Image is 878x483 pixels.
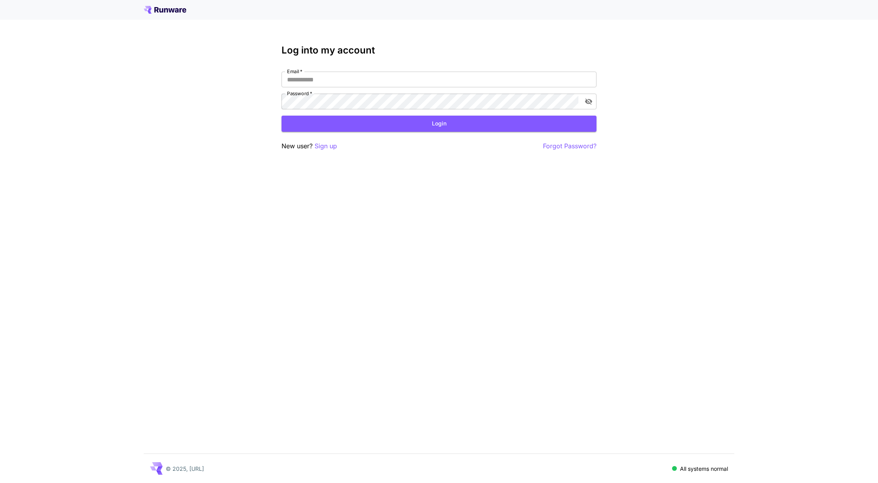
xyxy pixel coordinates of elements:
button: toggle password visibility [582,94,596,109]
p: All systems normal [680,465,728,473]
label: Email [287,68,302,75]
button: Sign up [315,141,337,151]
label: Password [287,90,312,97]
h3: Log into my account [282,45,596,56]
button: Forgot Password? [543,141,596,151]
button: Login [282,116,596,132]
p: New user? [282,141,337,151]
p: © 2025, [URL] [166,465,204,473]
